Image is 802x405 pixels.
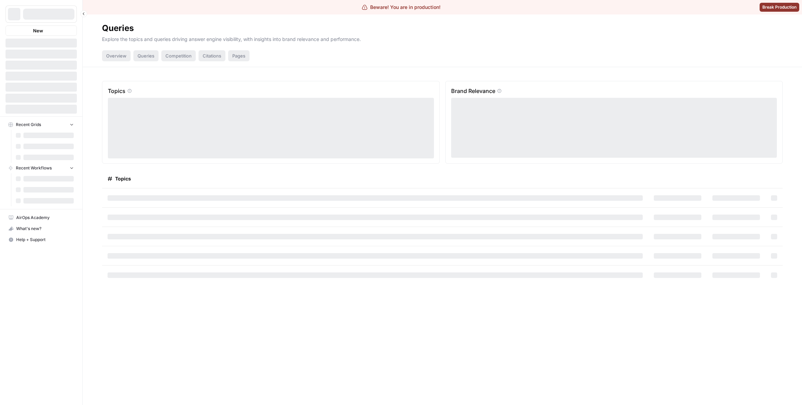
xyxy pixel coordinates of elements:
[16,122,41,128] span: Recent Grids
[6,120,77,130] button: Recent Grids
[108,87,125,95] p: Topics
[6,224,77,234] div: What's new?
[762,4,796,10] span: Break Production
[102,23,134,34] div: Queries
[6,234,77,245] button: Help + Support
[199,50,225,61] div: Citations
[362,4,440,11] div: Beware! You are in production!
[133,50,159,61] div: Queries
[760,3,799,12] button: Break Production
[161,50,196,61] div: Competition
[16,237,74,243] span: Help + Support
[6,25,77,36] button: New
[102,34,783,43] p: Explore the topics and queries driving answer engine visibility, with insights into brand relevan...
[6,163,77,173] button: Recent Workflows
[228,50,250,61] div: Pages
[6,223,77,234] button: What's new?
[16,165,52,171] span: Recent Workflows
[16,215,74,221] span: AirOps Academy
[451,87,495,95] p: Brand Relevance
[102,50,131,61] div: Overview
[115,175,131,182] span: Topics
[33,27,43,34] span: New
[6,212,77,223] a: AirOps Academy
